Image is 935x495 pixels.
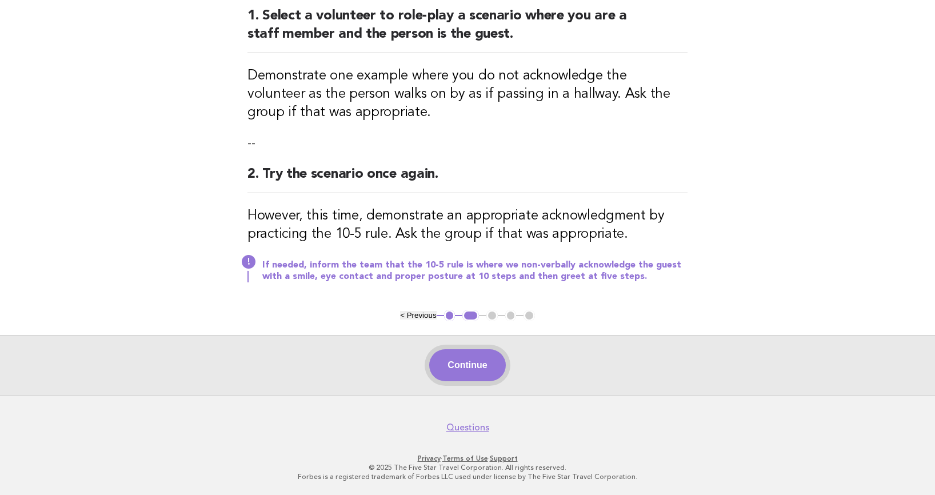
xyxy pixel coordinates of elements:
p: If needed, inform the team that the 10-5 rule is where we non-verbally acknowledge the guest with... [262,260,688,282]
a: Privacy [418,454,441,462]
button: 2 [462,310,479,321]
p: · · [118,454,817,463]
a: Questions [446,422,489,433]
button: 1 [444,310,455,321]
h3: Demonstrate one example where you do not acknowledge the volunteer as the person walks on by as i... [247,67,688,122]
p: -- [247,135,688,151]
button: < Previous [400,311,436,320]
h3: However, this time, demonstrate an appropriate acknowledgment by practicing the 10-5 rule. Ask th... [247,207,688,243]
p: Forbes is a registered trademark of Forbes LLC used under license by The Five Star Travel Corpora... [118,472,817,481]
a: Terms of Use [442,454,488,462]
h2: 1. Select a volunteer to role-play a scenario where you are a staff member and the person is the ... [247,7,688,53]
a: Support [490,454,518,462]
button: Continue [429,349,505,381]
h2: 2. Try the scenario once again. [247,165,688,193]
p: © 2025 The Five Star Travel Corporation. All rights reserved. [118,463,817,472]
